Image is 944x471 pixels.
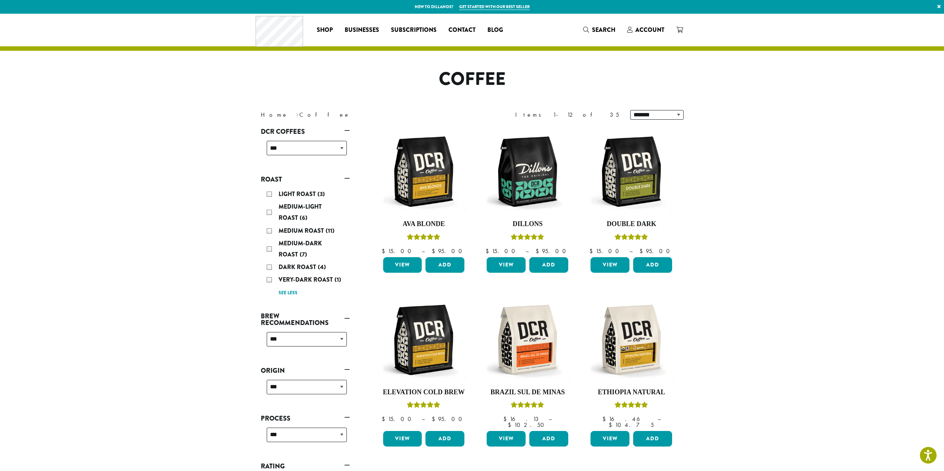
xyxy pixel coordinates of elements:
bdi: 95.00 [432,247,466,255]
div: Origin [261,377,350,403]
button: Add [633,431,672,447]
a: Double DarkRated 4.50 out of 5 [589,129,674,254]
h4: Brazil Sul De Minas [485,388,570,397]
span: $ [639,247,646,255]
a: Brazil Sul De MinasRated 5.00 out of 5 [485,297,570,428]
span: Search [592,26,615,34]
a: Search [577,24,621,36]
div: Items 1-12 of 35 [515,110,619,119]
span: (1) [335,275,341,284]
span: Subscriptions [391,26,437,35]
span: › [296,108,299,119]
a: DCR Coffees [261,125,350,138]
a: Origin [261,364,350,377]
span: Businesses [345,26,379,35]
bdi: 15.00 [382,247,415,255]
span: Contact [448,26,476,35]
span: $ [432,247,438,255]
span: $ [609,421,615,429]
bdi: 16.46 [602,415,651,423]
div: Process [261,425,350,451]
span: – [658,415,661,423]
bdi: 15.00 [589,247,622,255]
span: Very-Dark Roast [279,275,335,284]
nav: Breadcrumb [261,110,461,119]
div: Roast [261,186,350,301]
div: Brew Recommendations [261,329,350,355]
span: – [422,247,425,255]
span: Light Roast [279,190,318,198]
button: Add [425,431,464,447]
h4: Ava Blonde [381,220,467,228]
span: Account [635,26,664,34]
a: View [487,431,526,447]
span: $ [602,415,609,423]
div: Rated 5.00 out of 5 [615,401,648,412]
button: Add [633,257,672,273]
div: Rated 5.00 out of 5 [407,233,440,244]
h4: Double Dark [589,220,674,228]
span: Medium-Light Roast [279,202,322,222]
a: View [383,257,422,273]
a: Brew Recommendations [261,310,350,329]
button: Add [529,257,568,273]
bdi: 16.13 [503,415,542,423]
bdi: 104.75 [609,421,654,429]
a: View [591,431,629,447]
a: Ava BlondeRated 5.00 out of 5 [381,129,467,254]
span: $ [589,247,596,255]
button: Add [529,431,568,447]
a: Process [261,412,350,425]
span: $ [382,415,388,423]
span: $ [432,415,438,423]
bdi: 15.00 [486,247,519,255]
div: DCR Coffees [261,138,350,164]
a: Home [261,111,288,119]
button: Add [425,257,464,273]
a: Shop [311,24,339,36]
span: (3) [318,190,325,198]
bdi: 95.00 [536,247,569,255]
img: DCR-12oz-Dillons-Stock-scaled.png [485,129,570,214]
span: (4) [318,263,326,271]
span: – [549,415,552,423]
bdi: 95.00 [639,247,673,255]
span: Medium Roast [279,226,326,235]
h4: Elevation Cold Brew [381,388,467,397]
span: $ [536,247,542,255]
h4: Dillons [485,220,570,228]
a: View [383,431,422,447]
a: Ethiopia NaturalRated 5.00 out of 5 [589,297,674,428]
a: View [487,257,526,273]
div: Rated 5.00 out of 5 [407,401,440,412]
bdi: 15.00 [382,415,415,423]
img: DCR-12oz-Brazil-Sul-De-Minas-Stock-scaled.png [485,297,570,382]
a: DillonsRated 5.00 out of 5 [485,129,570,254]
span: Dark Roast [279,263,318,271]
span: Shop [317,26,333,35]
h1: Coffee [255,69,689,90]
a: Get started with our best seller [459,4,530,10]
span: $ [382,247,388,255]
span: Blog [487,26,503,35]
h4: Ethiopia Natural [589,388,674,397]
a: View [591,257,629,273]
img: DCR-12oz-Ava-Blonde-Stock-scaled.png [381,129,466,214]
span: – [629,247,632,255]
div: Rated 5.00 out of 5 [511,233,544,244]
bdi: 102.50 [508,421,547,429]
img: DCR-12oz-FTO-Ethiopia-Natural-Stock-scaled.png [589,297,674,382]
span: $ [508,421,514,429]
a: See less [279,289,297,297]
span: (7) [300,250,307,259]
a: Roast [261,173,350,186]
span: $ [486,247,492,255]
div: Rated 5.00 out of 5 [511,401,544,412]
span: (11) [326,226,335,235]
span: Medium-Dark Roast [279,239,322,259]
img: DCR-12oz-Elevation-Cold-Brew-Stock-scaled.png [381,297,466,382]
div: Rated 4.50 out of 5 [615,233,648,244]
img: DCR-12oz-Double-Dark-Stock-scaled.png [589,129,674,214]
span: $ [503,415,510,423]
a: Elevation Cold BrewRated 5.00 out of 5 [381,297,467,428]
